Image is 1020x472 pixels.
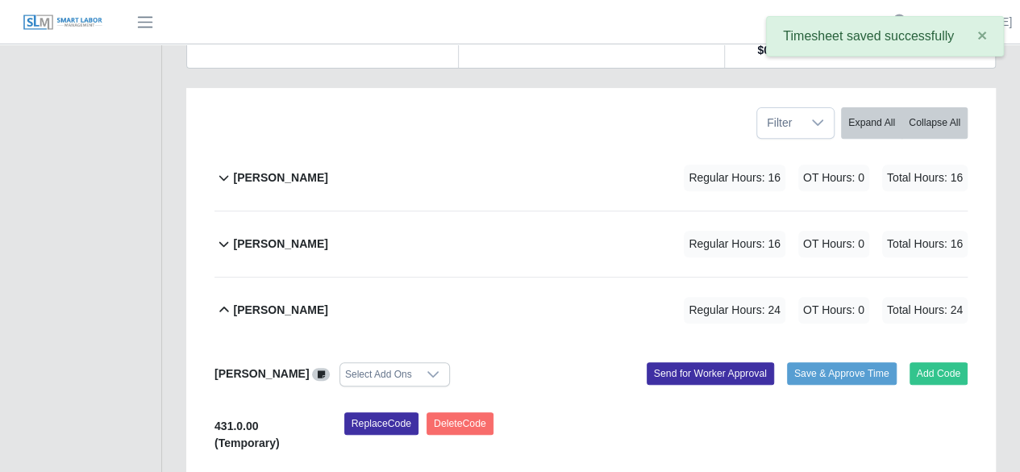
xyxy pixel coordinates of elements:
button: ReplaceCode [344,412,418,435]
img: SLM Logo [23,14,103,31]
span: Total Hours: 16 [882,165,968,191]
div: bulk actions [841,107,968,139]
b: [PERSON_NAME] [233,302,327,319]
span: Total Hours: 24 [882,297,968,324]
span: Total Hours: 16 [882,231,968,257]
b: [PERSON_NAME] [233,236,327,253]
button: [PERSON_NAME] Regular Hours: 24 OT Hours: 0 Total Hours: 24 [214,278,968,343]
span: Regular Hours: 24 [684,297,785,324]
span: OT Hours: 0 [798,231,869,257]
button: [PERSON_NAME] Regular Hours: 16 OT Hours: 0 Total Hours: 16 [214,211,968,277]
button: Save & Approve Time [787,362,897,385]
span: × [977,26,987,44]
a: View/Edit Notes [312,367,330,380]
b: [PERSON_NAME] [214,367,309,380]
div: Timesheet saved successfully [766,16,1004,56]
b: 431.0.00 (Temporary) [214,420,280,449]
span: Regular Hours: 16 [684,231,785,257]
button: Collapse All [901,107,968,139]
span: OT Hours: 0 [798,297,869,324]
button: [PERSON_NAME] Regular Hours: 16 OT Hours: 0 Total Hours: 16 [214,145,968,211]
dd: $0 [757,42,897,58]
button: Send for Worker Approval [647,362,774,385]
button: DeleteCode [427,412,493,435]
span: Filter [757,108,801,138]
div: Select Add Ons [340,363,417,386]
b: [PERSON_NAME] [233,169,327,186]
button: Add Code [910,362,968,385]
span: Regular Hours: 16 [684,165,785,191]
button: Expand All [841,107,902,139]
span: OT Hours: 0 [798,165,869,191]
a: [PERSON_NAME] [919,14,1012,31]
